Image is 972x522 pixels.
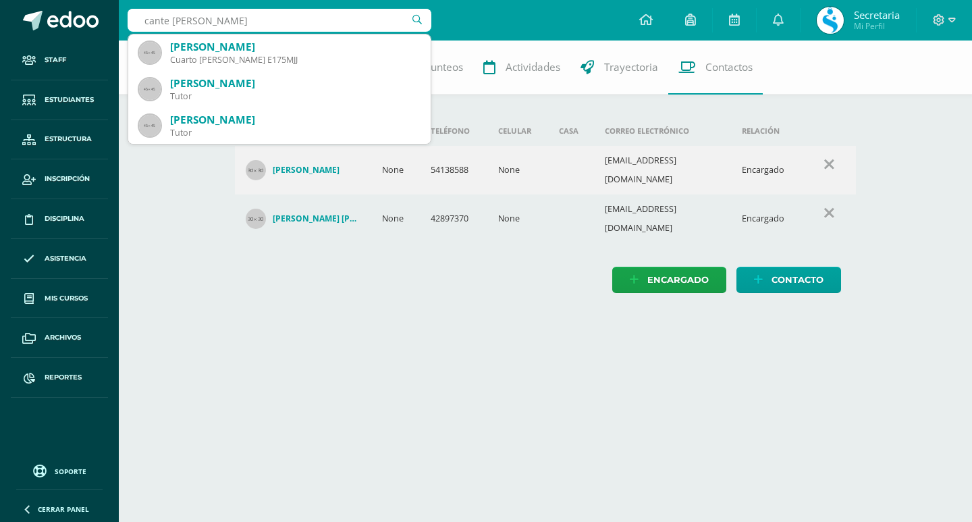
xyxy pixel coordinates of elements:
span: Contacto [772,267,823,292]
span: Estructura [45,134,92,145]
td: None [487,146,548,194]
img: 45x45 [139,42,161,63]
a: Soporte [16,461,103,479]
h4: [PERSON_NAME] [273,165,340,176]
th: Correo electrónico [594,116,731,146]
td: 54138588 [420,146,487,194]
span: Punteos [425,60,463,74]
span: Reportes [45,372,82,383]
span: Mi Perfil [854,20,900,32]
a: Inscripción [11,159,108,199]
span: Mis cursos [45,293,88,304]
span: Archivos [45,332,81,343]
h4: [PERSON_NAME] [PERSON_NAME] [273,213,361,224]
a: Archivos [11,318,108,358]
span: Secretaria [854,8,900,22]
img: 30x30 [246,209,266,229]
span: Soporte [55,467,86,476]
a: Staff [11,41,108,80]
img: 45x45 [139,78,161,100]
th: Celular [487,116,548,146]
img: 45x45 [139,115,161,136]
a: Reportes [11,358,108,398]
a: Asistencia [11,239,108,279]
td: Encargado [731,194,803,243]
span: Inscripción [45,174,90,184]
a: Encargado [612,267,726,293]
td: [EMAIL_ADDRESS][DOMAIN_NAME] [594,194,731,243]
div: [PERSON_NAME] [170,113,420,127]
div: Tutor [170,90,420,102]
a: Estudiantes [11,80,108,120]
td: 42897370 [420,194,487,243]
th: Teléfono [420,116,487,146]
span: Disciplina [45,213,84,224]
span: Encargado [647,267,709,292]
span: Actividades [506,60,560,74]
span: Estudiantes [45,95,94,105]
td: Encargado [731,146,803,194]
span: Cerrar panel [38,504,89,514]
img: 7ca4a2cca2c7d0437e787d4b01e06a03.png [817,7,844,34]
a: [PERSON_NAME] [PERSON_NAME] [246,209,361,229]
span: Staff [45,55,66,66]
a: Mis cursos [11,279,108,319]
div: Tutor [170,127,420,138]
td: None [487,194,548,243]
img: 30x30 [246,160,266,180]
td: None [371,194,419,243]
a: Contacto [736,267,841,293]
a: Estructura [11,120,108,160]
a: Actividades [473,41,570,95]
span: Asistencia [45,253,86,264]
div: [PERSON_NAME] [170,40,420,54]
a: Contactos [668,41,763,95]
div: [PERSON_NAME] [170,76,420,90]
a: [PERSON_NAME] [246,160,361,180]
a: Disciplina [11,199,108,239]
a: Trayectoria [570,41,668,95]
td: [EMAIL_ADDRESS][DOMAIN_NAME] [594,146,731,194]
th: Casa [548,116,594,146]
span: Trayectoria [604,60,658,74]
input: Busca un usuario... [128,9,431,32]
div: Cuarto [PERSON_NAME] E175MJJ [170,54,420,66]
th: Relación [731,116,803,146]
span: Contactos [705,60,753,74]
td: None [371,146,419,194]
